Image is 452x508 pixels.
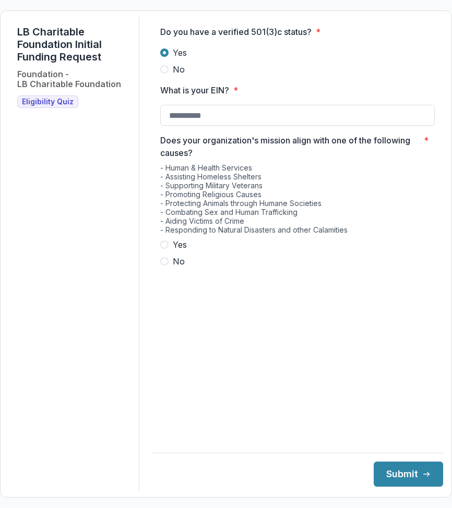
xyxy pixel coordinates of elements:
[160,163,435,238] div: - Human & Health Services - Assisting Homeless Shelters - Supporting Military Veterans - Promotin...
[17,26,130,63] h1: LB Charitable Foundation Initial Funding Request
[17,69,121,89] h2: Foundation - LB Charitable Foundation
[160,134,420,159] p: Does your organization's mission align with one of the following causes?
[160,84,229,96] p: What is your EIN?
[173,238,187,251] span: Yes
[22,98,74,106] span: Eligibility Quiz
[173,255,185,268] span: No
[160,26,312,38] p: Do you have a verified 501(3)c status?
[374,462,443,487] button: Submit
[173,46,187,59] span: Yes
[173,63,185,76] span: No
